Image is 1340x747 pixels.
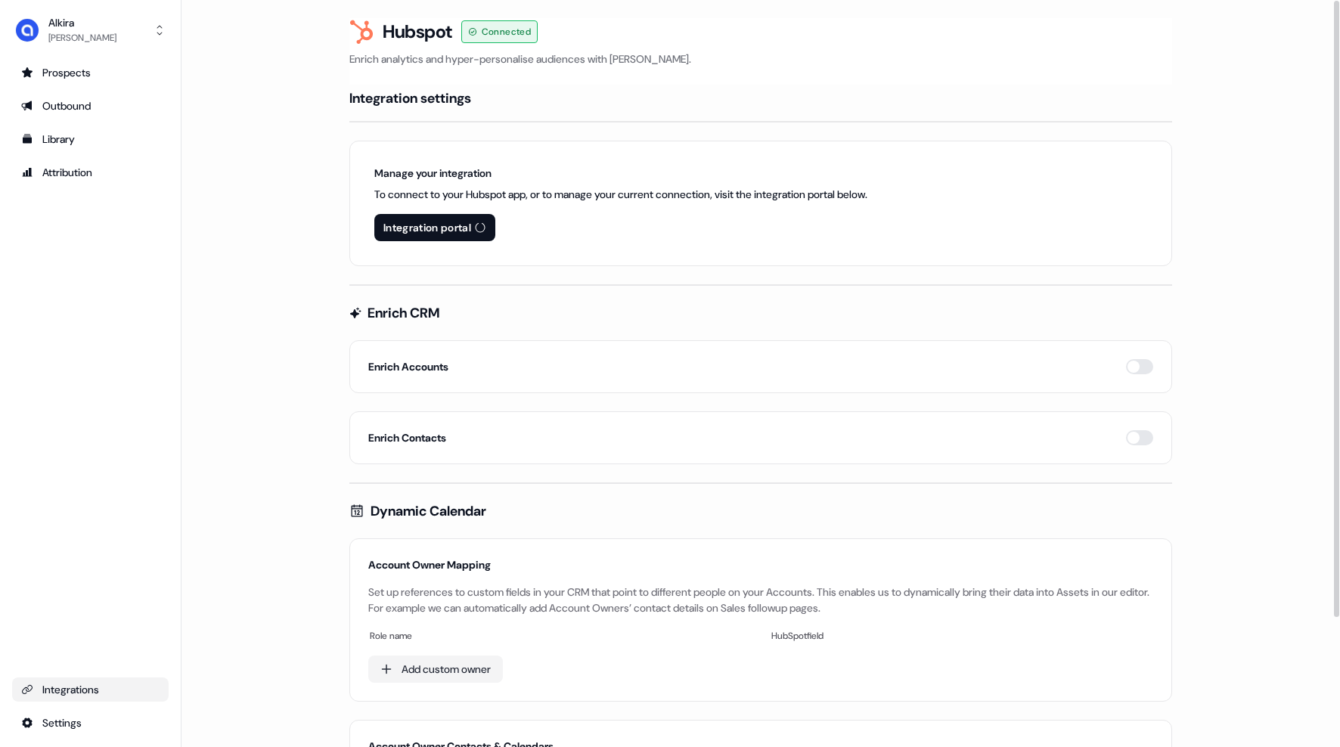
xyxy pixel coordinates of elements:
[349,89,471,107] h4: Integration settings
[21,98,160,113] div: Outbound
[368,628,734,643] div: Role name
[368,359,448,374] h5: Enrich Accounts
[371,502,486,520] h4: Dynamic Calendar
[349,51,1172,67] p: Enrich analytics and hyper-personalise audiences with [PERSON_NAME].
[12,677,169,702] a: Go to integrations
[482,24,532,39] span: Connected
[368,304,439,322] h4: Enrich CRM
[368,584,1153,616] div: Set up references to custom fields in your CRM that point to different people on your Accounts. T...
[402,662,491,677] div: Add custom owner
[48,15,116,30] div: Alkira
[48,30,116,45] div: [PERSON_NAME]
[12,127,169,151] a: Go to templates
[12,12,169,48] button: Alkira[PERSON_NAME]
[374,166,867,181] h6: Manage your integration
[12,94,169,118] a: Go to outbound experience
[383,20,452,43] h3: Hubspot
[21,715,160,730] div: Settings
[368,656,503,683] button: Add custom owner
[368,557,1153,572] div: Account Owner Mapping
[12,60,169,85] a: Go to prospects
[368,430,446,445] h5: Enrich Contacts
[21,132,160,147] div: Library
[374,187,867,202] p: To connect to your Hubspot app, or to manage your current connection, visit the integration porta...
[12,711,169,735] a: Go to integrations
[21,682,160,697] div: Integrations
[374,214,495,241] a: Integration portal
[770,628,1135,643] div: HubSpot field
[12,160,169,184] a: Go to attribution
[21,165,160,180] div: Attribution
[21,65,160,80] div: Prospects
